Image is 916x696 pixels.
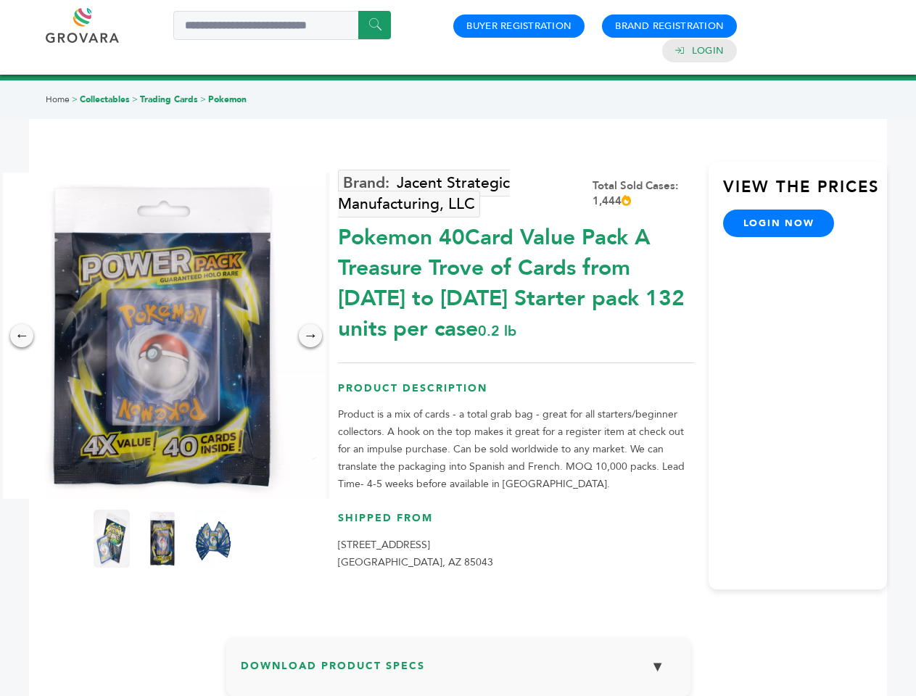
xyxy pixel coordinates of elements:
a: Login [692,44,724,57]
a: Pokemon [208,94,247,105]
div: Total Sold Cases: 1,444 [593,178,694,209]
a: login now [723,210,835,237]
a: Collectables [80,94,130,105]
a: Buyer Registration [466,20,572,33]
span: > [200,94,206,105]
input: Search a product or brand... [173,11,391,40]
span: > [132,94,138,105]
button: ▼ [640,651,676,682]
img: Pokemon 40-Card Value Pack – A Treasure Trove of Cards from 1996 to 2024 - Starter pack! 132 unit... [195,510,231,568]
h3: View the Prices [723,176,887,210]
p: [STREET_ADDRESS] [GEOGRAPHIC_DATA], AZ 85043 [338,536,694,571]
a: Jacent Strategic Manufacturing, LLC [338,170,510,217]
span: 0.2 lb [478,321,516,341]
div: Pokemon 40Card Value Pack A Treasure Trove of Cards from [DATE] to [DATE] Starter pack 132 units ... [338,215,694,344]
p: Product is a mix of cards - a total grab bag - great for all starters/beginner collectors. A hook... [338,406,694,493]
a: Trading Cards [140,94,198,105]
img: Pokemon 40-Card Value Pack – A Treasure Trove of Cards from 1996 to 2024 - Starter pack! 132 unit... [94,510,130,568]
span: > [72,94,78,105]
h3: Download Product Specs [241,651,676,693]
a: Home [46,94,70,105]
div: ← [10,324,33,347]
div: → [299,324,322,347]
a: Brand Registration [615,20,724,33]
h3: Product Description [338,381,694,407]
img: Pokemon 40-Card Value Pack – A Treasure Trove of Cards from 1996 to 2024 - Starter pack! 132 unit... [144,510,181,568]
h3: Shipped From [338,511,694,536]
